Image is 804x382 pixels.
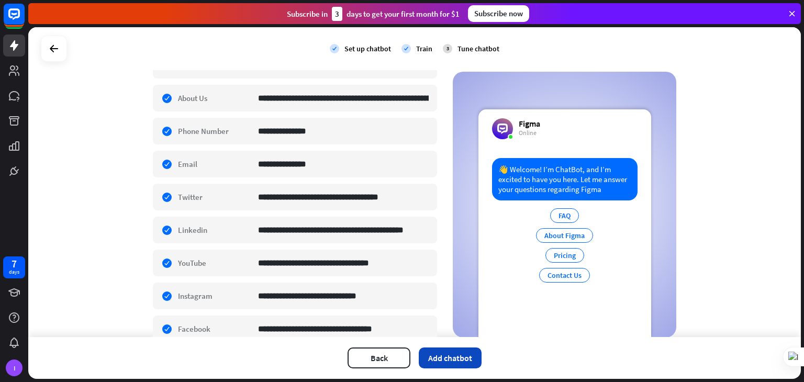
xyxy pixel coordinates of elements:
div: 3 [332,7,342,21]
div: Subscribe now [468,5,529,22]
button: Open LiveChat chat widget [8,4,40,36]
div: Train [416,44,432,53]
div: Subscribe in days to get your first month for $1 [287,7,460,21]
i: check [330,44,339,53]
button: Add chatbot [419,347,482,368]
div: Pricing [545,248,584,263]
div: 7 [12,259,17,268]
div: Contact Us [539,268,590,283]
div: days [9,268,19,276]
div: 👋 Welcome! I’m ChatBot, and I’m excited to have you here. Let me answer your questions regarding ... [492,158,638,200]
div: About Figma [536,228,593,243]
div: Figma [519,118,540,129]
div: I [6,359,23,376]
div: 3 [443,44,452,53]
i: check [401,44,411,53]
div: Set up chatbot [344,44,391,53]
div: Tune chatbot [457,44,499,53]
button: Back [348,347,410,368]
a: 7 days [3,256,25,278]
div: Online [519,129,540,137]
div: FAQ [550,208,579,223]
